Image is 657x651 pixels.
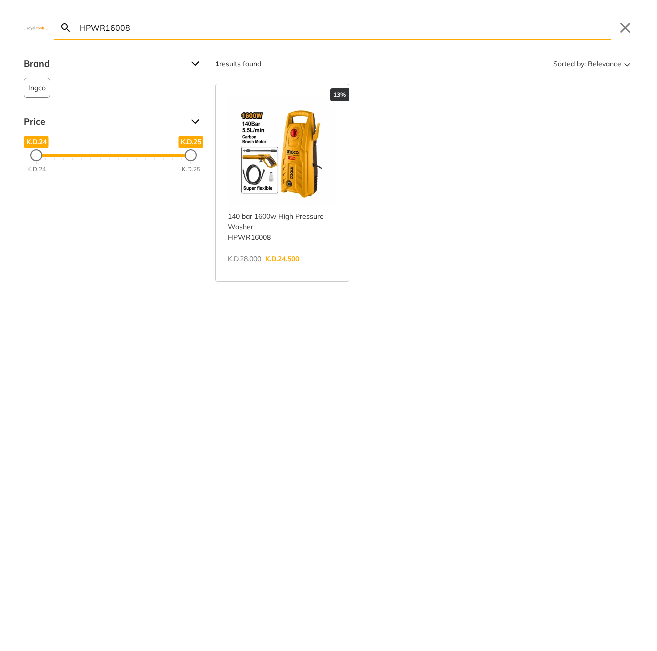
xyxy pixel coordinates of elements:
[215,59,219,68] strong: 1
[30,149,42,161] div: Minimum Price
[215,56,261,72] div: results found
[27,165,46,174] div: K.D.24
[24,56,183,72] span: Brand
[24,114,183,130] span: Price
[60,22,72,34] svg: Search
[621,58,633,70] svg: Sort
[551,56,633,72] button: Sorted by:Relevance Sort
[588,56,621,72] span: Relevance
[330,88,349,101] div: 13%
[185,149,197,161] div: Maximum Price
[617,20,633,36] button: Close
[24,78,50,98] button: Ingco
[78,16,611,39] input: Search…
[28,78,46,97] span: Ingco
[182,165,200,174] div: K.D.25
[24,25,48,30] img: Close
